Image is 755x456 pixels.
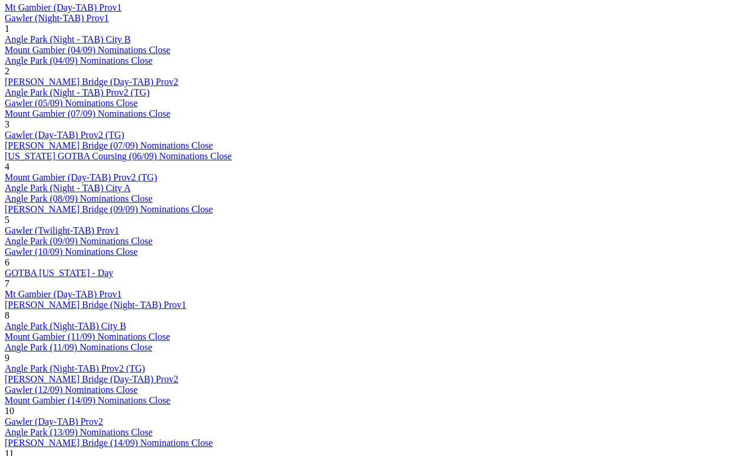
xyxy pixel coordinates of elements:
[5,438,213,448] a: [PERSON_NAME] Bridge (14/09) Nominations Close
[5,215,9,225] span: 5
[5,395,170,405] a: Mount Gambier (14/09) Nominations Close
[5,77,178,87] a: [PERSON_NAME] Bridge (Day-TAB) Prov2
[5,385,137,395] a: Gawler (12/09) Nominations Close
[5,342,152,352] a: Angle Park (11/09) Nominations Close
[5,66,9,76] span: 2
[5,278,9,288] span: 7
[5,130,124,140] a: Gawler (Day-TAB) Prov2 (TG)
[5,172,157,182] a: Mount Gambier (Day-TAB) Prov2 (TG)
[5,374,178,384] a: [PERSON_NAME] Bridge (Day-TAB) Prov2
[5,24,9,34] span: 1
[5,236,153,246] a: Angle Park (09/09) Nominations Close
[5,193,153,204] a: Angle Park (08/09) Nominations Close
[5,204,213,214] a: [PERSON_NAME] Bridge (09/09) Nominations Close
[5,247,137,257] a: Gawler (10/09) Nominations Close
[5,140,213,150] a: [PERSON_NAME] Bridge (07/09) Nominations Close
[5,162,9,172] span: 4
[5,34,131,44] a: Angle Park (Night - TAB) City B
[5,98,137,108] a: Gawler (05/09) Nominations Close
[5,416,103,427] a: Gawler (Day-TAB) Prov2
[5,119,9,129] span: 3
[5,289,122,299] a: Mt Gambier (Day-TAB) Prov1
[5,321,126,331] a: Angle Park (Night-TAB) City B
[5,87,150,97] a: Angle Park (Night - TAB) Prov2 (TG)
[5,151,232,161] a: [US_STATE] GOTBA Coursing (06/09) Nominations Close
[5,268,113,278] a: GOTBA [US_STATE] - Day
[5,45,170,55] a: Mount Gambier (04/09) Nominations Close
[5,406,14,416] span: 10
[5,2,122,12] a: Mt Gambier (Day-TAB) Prov1
[5,310,9,320] span: 8
[5,109,170,119] a: Mount Gambier (07/09) Nominations Close
[5,183,131,193] a: Angle Park (Night - TAB) City A
[5,353,9,363] span: 9
[5,257,9,267] span: 6
[5,427,153,437] a: Angle Park (13/09) Nominations Close
[5,332,170,342] a: Mount Gambier (11/09) Nominations Close
[5,55,153,65] a: Angle Park (04/09) Nominations Close
[5,363,145,373] a: Angle Park (Night-TAB) Prov2 (TG)
[5,300,186,310] a: [PERSON_NAME] Bridge (Night- TAB) Prov1
[5,225,119,235] a: Gawler (Twilight-TAB) Prov1
[5,13,109,23] a: Gawler (Night-TAB) Prov1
